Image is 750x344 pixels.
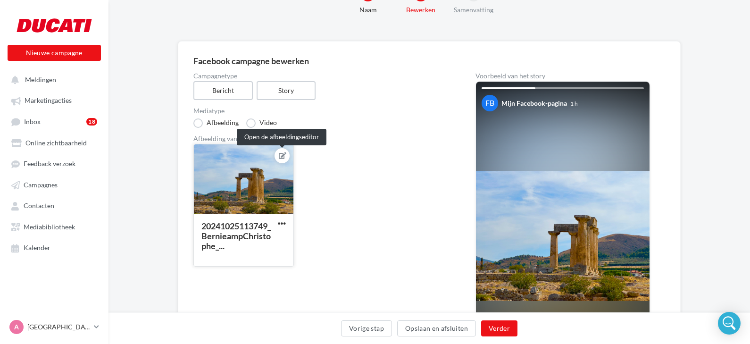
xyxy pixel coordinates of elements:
div: 18 [86,118,97,126]
span: Meldingen [25,76,56,84]
a: Kalender [6,239,103,256]
a: Contacten [6,197,103,214]
a: Online zichtbaarheid [6,134,103,151]
label: Story [257,81,316,100]
span: A [14,322,19,332]
span: Kalender [24,244,50,252]
div: Afbeelding van het story [193,135,445,142]
span: Mediabibliotheek [24,223,75,231]
span: Contacten [24,202,54,210]
div: Open Intercom Messenger [718,312,741,335]
span: Feedback verzoek [24,160,75,168]
label: Video [246,118,277,128]
div: Naam [338,5,398,15]
img: Your Facebook story preview [476,171,650,301]
a: A [GEOGRAPHIC_DATA] [8,318,101,336]
div: Open de afbeeldingseditor [237,129,326,145]
span: Campagnes [24,181,58,189]
label: Bericht [193,81,253,100]
div: Facebook campagne bewerken [193,57,665,65]
label: Afbeelding [193,118,239,128]
p: [GEOGRAPHIC_DATA] [27,322,90,332]
label: Mediatype [193,108,445,114]
div: Mijn Facebook-pagina [501,99,567,108]
button: Nieuwe campagne [8,45,101,61]
div: Voorbeeld van het story [475,73,650,79]
a: Mediabibliotheek [6,218,103,235]
button: Opslaan en afsluiten [397,320,476,336]
span: Online zichtbaarheid [25,139,87,147]
label: Campagnetype [193,73,445,79]
button: Vorige stap [341,320,392,336]
div: 20241025113749_BernieampChristophe_... [201,221,271,251]
div: FB [482,95,498,111]
a: Marketingacties [6,92,103,109]
span: Marketingacties [25,97,72,105]
div: 1 h [570,100,578,108]
a: Feedback verzoek [6,155,103,172]
button: Verder [481,320,517,336]
div: Bewerken [391,5,451,15]
div: Samenvatting [443,5,504,15]
span: Inbox [24,117,41,126]
a: Campagnes [6,176,103,193]
a: Inbox18 [6,113,103,130]
button: Meldingen [6,71,99,88]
